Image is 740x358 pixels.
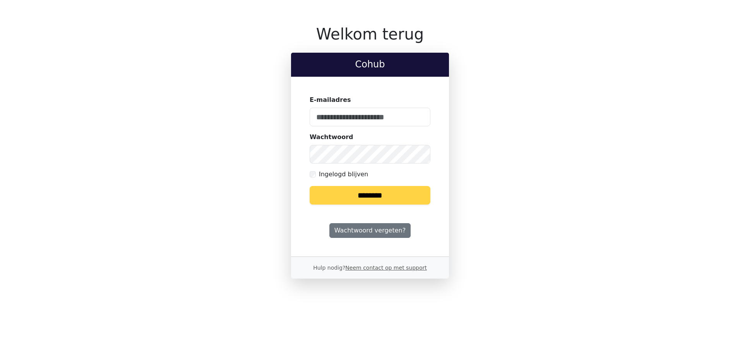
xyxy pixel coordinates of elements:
a: Wachtwoord vergeten? [329,223,411,238]
h2: Cohub [297,59,443,70]
small: Hulp nodig? [313,265,427,271]
label: E-mailadres [310,95,351,105]
a: Neem contact op met support [345,265,427,271]
h1: Welkom terug [291,25,449,43]
label: Ingelogd blijven [319,170,368,179]
label: Wachtwoord [310,133,353,142]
